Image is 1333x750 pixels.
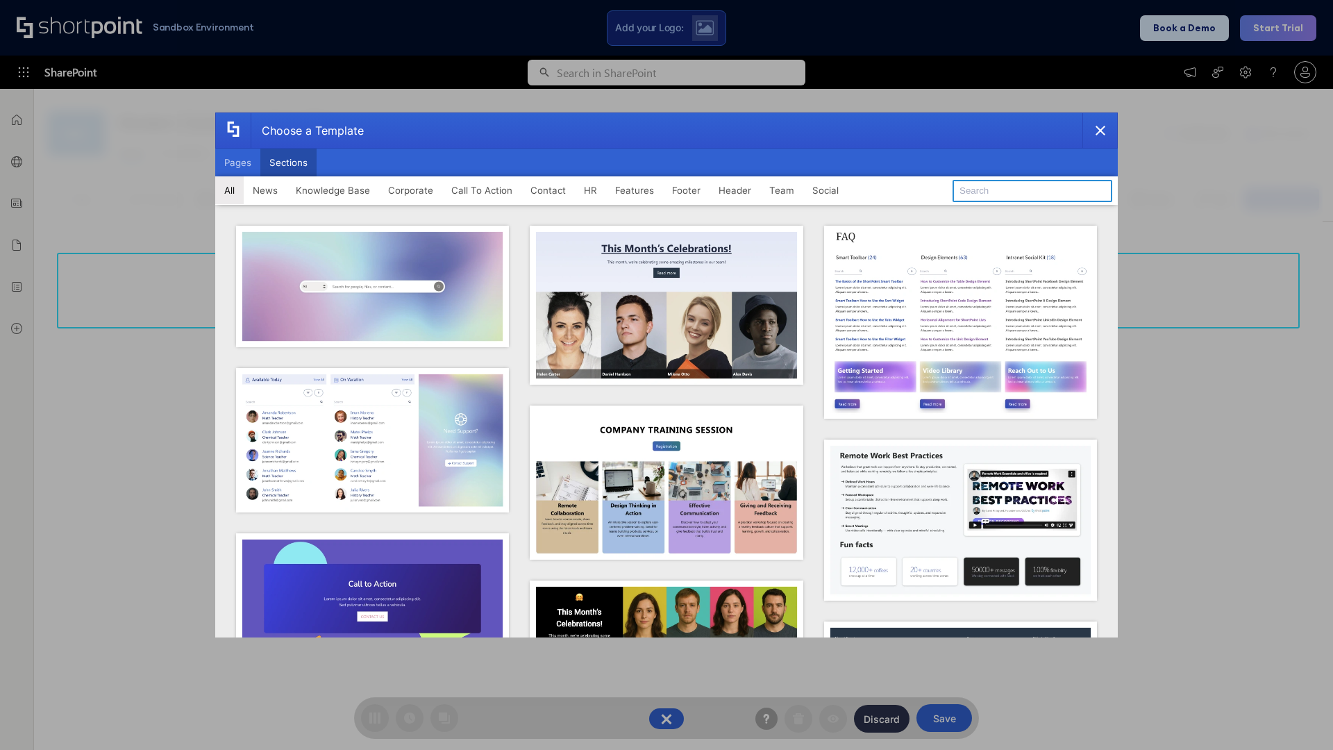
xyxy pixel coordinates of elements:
[215,176,244,204] button: All
[803,176,848,204] button: Social
[287,176,379,204] button: Knowledge Base
[760,176,803,204] button: Team
[215,149,260,176] button: Pages
[379,176,442,204] button: Corporate
[244,176,287,204] button: News
[1083,589,1333,750] iframe: Chat Widget
[953,180,1112,202] input: Search
[251,113,364,148] div: Choose a Template
[606,176,663,204] button: Features
[575,176,606,204] button: HR
[663,176,710,204] button: Footer
[215,112,1118,637] div: template selector
[442,176,521,204] button: Call To Action
[710,176,760,204] button: Header
[260,149,317,176] button: Sections
[521,176,575,204] button: Contact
